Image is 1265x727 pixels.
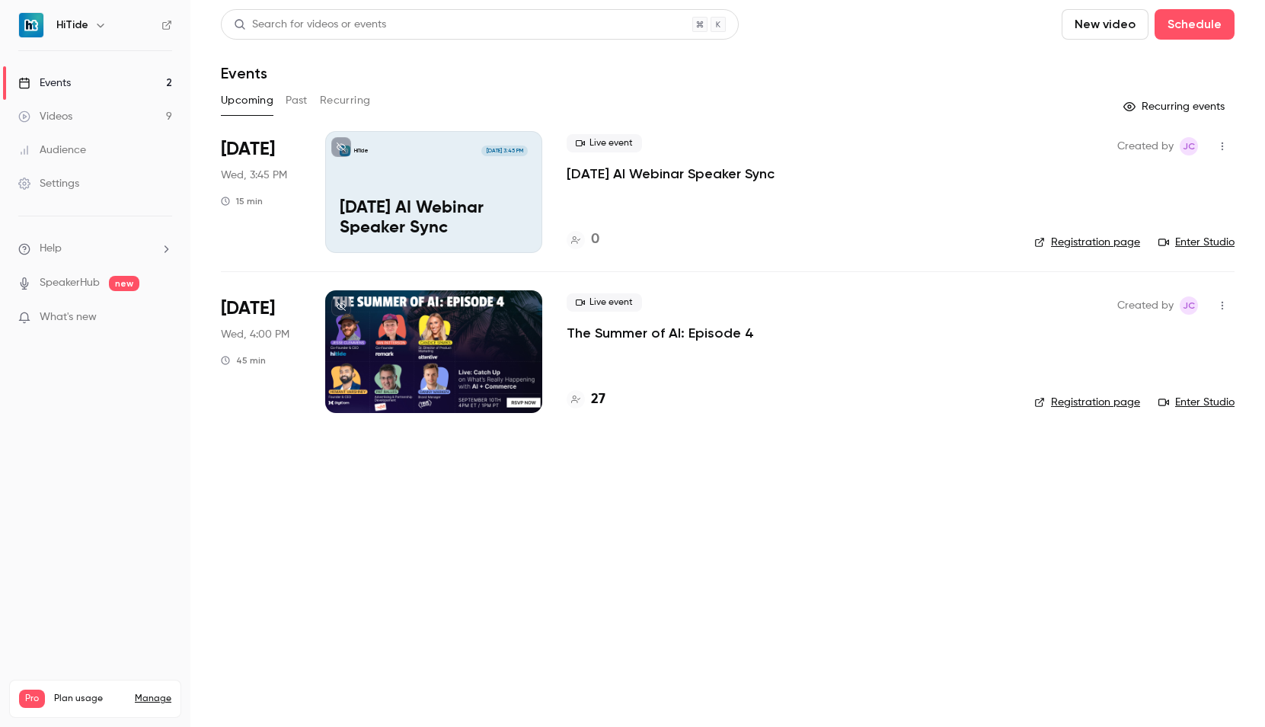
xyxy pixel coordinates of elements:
[234,17,386,33] div: Search for videos or events
[221,131,301,253] div: Sep 10 Wed, 3:45 PM (America/New York)
[354,147,369,155] p: HiTide
[286,88,308,113] button: Past
[1183,137,1195,155] span: JC
[567,134,642,152] span: Live event
[221,290,301,412] div: Sep 10 Wed, 4:00 PM (America/New York)
[56,18,88,33] h6: HiTide
[567,229,599,250] a: 0
[1158,235,1235,250] a: Enter Studio
[40,275,100,291] a: SpeakerHub
[1062,9,1148,40] button: New video
[40,309,97,325] span: What's new
[1155,9,1235,40] button: Schedule
[1180,137,1198,155] span: Jesse Clemmens
[18,176,79,191] div: Settings
[18,241,172,257] li: help-dropdown-opener
[567,165,775,183] a: [DATE] AI Webinar Speaker Sync
[221,354,266,367] div: 45 min
[567,324,754,342] a: The Summer of AI: Episode 4
[154,311,172,325] iframe: Noticeable Trigger
[221,168,287,183] span: Wed, 3:45 PM
[1158,395,1235,410] a: Enter Studio
[221,195,263,207] div: 15 min
[567,293,642,312] span: Live event
[40,241,62,257] span: Help
[481,146,527,156] span: [DATE] 3:45 PM
[54,693,126,705] span: Plan usage
[19,13,43,37] img: HiTide
[18,143,86,158] div: Audience
[1183,296,1195,315] span: JC
[325,131,542,253] a: Sept 10 AI Webinar Speaker SyncHiTide[DATE] 3:45 PM[DATE] AI Webinar Speaker Sync
[19,690,45,708] span: Pro
[18,109,72,124] div: Videos
[320,88,371,113] button: Recurring
[221,327,289,342] span: Wed, 4:00 PM
[1180,296,1198,315] span: Jesse Clemmens
[1116,94,1235,119] button: Recurring events
[135,693,171,705] a: Manage
[221,64,267,82] h1: Events
[591,389,605,410] h4: 27
[18,75,71,91] div: Events
[567,389,605,410] a: 27
[1117,137,1174,155] span: Created by
[1034,395,1140,410] a: Registration page
[221,137,275,162] span: [DATE]
[1034,235,1140,250] a: Registration page
[221,296,275,321] span: [DATE]
[109,276,139,291] span: new
[591,229,599,250] h4: 0
[340,199,528,239] p: [DATE] AI Webinar Speaker Sync
[221,88,273,113] button: Upcoming
[1117,296,1174,315] span: Created by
